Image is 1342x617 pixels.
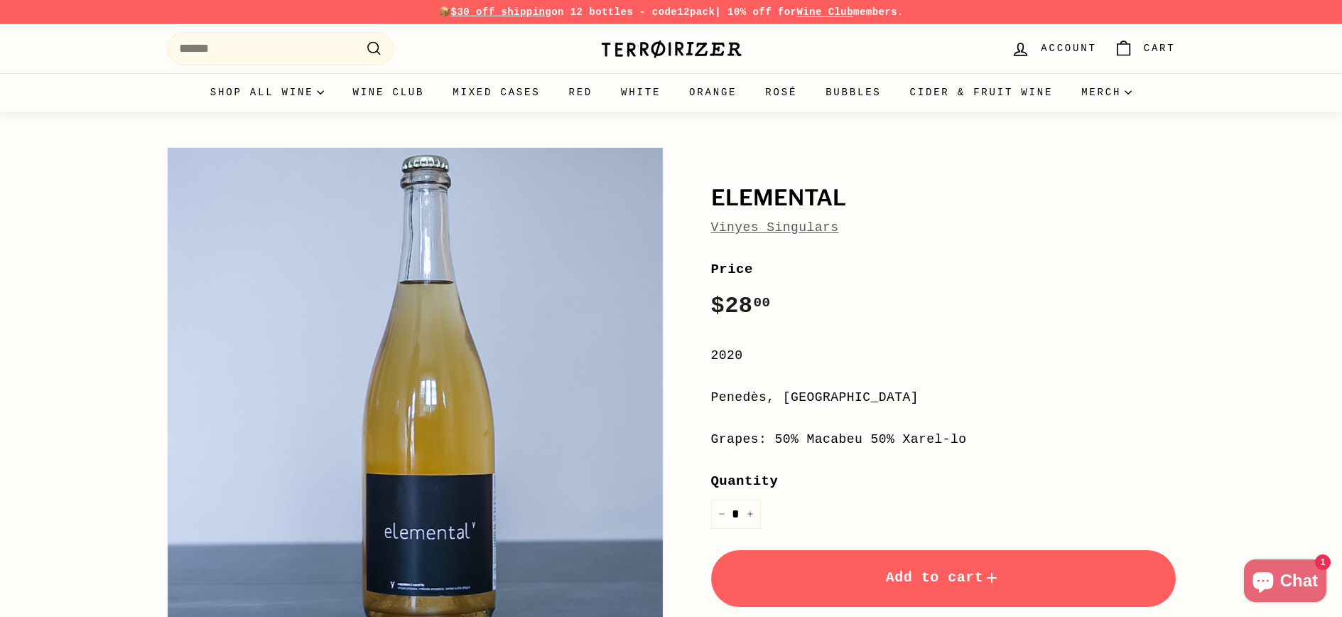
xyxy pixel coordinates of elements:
span: Cart [1144,41,1176,56]
span: $28 [711,293,771,319]
div: Penedès, [GEOGRAPHIC_DATA] [711,387,1176,408]
a: Rosé [751,73,811,112]
span: Add to cart [886,569,1001,586]
button: Add to cart [711,550,1176,607]
button: Reduce item quantity by one [711,500,732,529]
button: Increase item quantity by one [740,500,761,529]
summary: Shop all wine [196,73,339,112]
a: Mixed Cases [438,73,554,112]
div: Grapes: 50% Macabeu 50% Xarel-lo [711,429,1176,450]
p: 📦 on 12 bottles - code | 10% off for members. [167,4,1176,20]
inbox-online-store-chat: Shopify online store chat [1240,559,1331,606]
label: Quantity [711,471,1176,492]
a: Bubbles [811,73,895,112]
strong: 12pack [677,6,715,18]
label: Price [711,259,1176,280]
span: Account [1041,41,1096,56]
sup: 00 [753,295,770,311]
span: $30 off shipping [451,6,552,18]
a: Account [1002,28,1105,70]
a: Cart [1105,28,1184,70]
a: Red [554,73,607,112]
div: Primary [139,73,1204,112]
summary: Merch [1067,73,1146,112]
a: White [607,73,675,112]
a: Vinyes Singulars [711,220,839,235]
a: Cider & Fruit Wine [896,73,1068,112]
input: quantity [711,500,761,529]
a: Wine Club [796,6,853,18]
div: 2020 [711,345,1176,366]
h1: Elemental [711,186,1176,210]
a: Wine Club [338,73,438,112]
a: Orange [675,73,751,112]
